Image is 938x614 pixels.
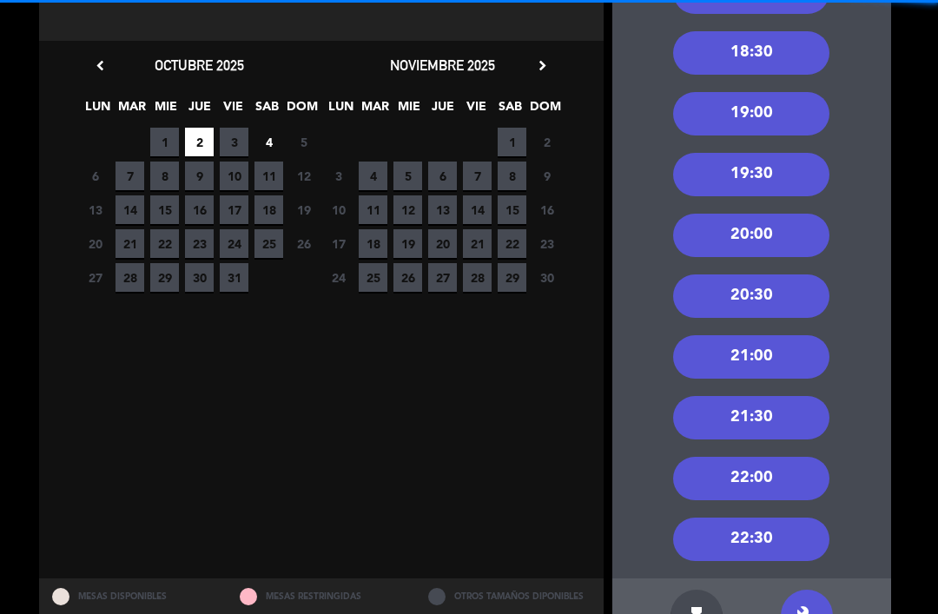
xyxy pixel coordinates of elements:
span: MAR [117,96,146,125]
span: MIE [151,96,180,125]
span: 22 [498,229,526,258]
span: 26 [289,229,318,258]
div: 19:00 [673,92,829,135]
span: 4 [359,162,387,190]
span: 17 [220,195,248,224]
span: 17 [324,229,353,258]
span: 28 [116,263,144,292]
span: 19 [393,229,422,258]
span: MAR [360,96,389,125]
span: 26 [393,263,422,292]
span: 30 [185,263,214,292]
span: 20 [428,229,457,258]
div: 18:30 [673,31,829,75]
span: 23 [185,229,214,258]
span: 10 [220,162,248,190]
span: 11 [254,162,283,190]
span: 13 [81,195,109,224]
span: 31 [220,263,248,292]
span: VIE [219,96,248,125]
span: 18 [254,195,283,224]
span: 27 [81,263,109,292]
span: 1 [150,128,179,156]
span: 4 [254,128,283,156]
span: 5 [289,128,318,156]
div: 22:00 [673,457,829,500]
span: SAB [253,96,281,125]
span: LUN [327,96,355,125]
span: 24 [220,229,248,258]
span: 9 [532,162,561,190]
span: 23 [532,229,561,258]
div: 20:00 [673,214,829,257]
span: 8 [498,162,526,190]
span: 7 [463,162,492,190]
span: 8 [150,162,179,190]
span: VIE [462,96,491,125]
span: 15 [150,195,179,224]
span: 2 [185,128,214,156]
span: DOM [287,96,315,125]
span: 16 [185,195,214,224]
span: 1 [498,128,526,156]
span: 14 [463,195,492,224]
div: 22:30 [673,518,829,561]
div: 21:30 [673,396,829,439]
i: chevron_left [91,56,109,75]
span: 2 [532,128,561,156]
span: 6 [428,162,457,190]
span: 21 [463,229,492,258]
span: 25 [254,229,283,258]
span: 20 [81,229,109,258]
span: JUE [185,96,214,125]
span: 27 [428,263,457,292]
span: 3 [324,162,353,190]
span: 7 [116,162,144,190]
span: 29 [498,263,526,292]
span: 21 [116,229,144,258]
span: DOM [530,96,558,125]
span: 11 [359,195,387,224]
span: 5 [393,162,422,190]
span: noviembre 2025 [390,56,495,74]
span: octubre 2025 [155,56,244,74]
span: 12 [289,162,318,190]
span: 18 [359,229,387,258]
i: chevron_right [533,56,552,75]
span: 9 [185,162,214,190]
span: 16 [532,195,561,224]
span: 10 [324,195,353,224]
div: 19:30 [673,153,829,196]
span: 25 [359,263,387,292]
span: 29 [150,263,179,292]
span: 12 [393,195,422,224]
span: SAB [496,96,525,125]
span: 6 [81,162,109,190]
span: JUE [428,96,457,125]
div: 20:30 [673,274,829,318]
span: 22 [150,229,179,258]
span: 13 [428,195,457,224]
div: 21:00 [673,335,829,379]
span: 15 [498,195,526,224]
span: 3 [220,128,248,156]
span: 24 [324,263,353,292]
span: 28 [463,263,492,292]
span: MIE [394,96,423,125]
span: LUN [83,96,112,125]
span: 19 [289,195,318,224]
span: 14 [116,195,144,224]
span: 30 [532,263,561,292]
